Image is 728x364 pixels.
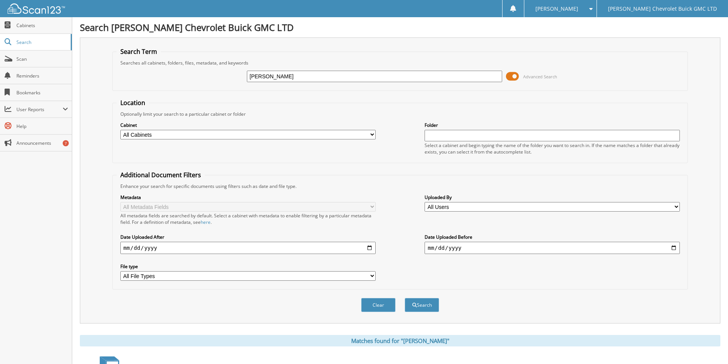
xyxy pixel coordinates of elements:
span: Reminders [16,73,68,79]
input: start [120,242,376,254]
label: Cabinet [120,122,376,128]
span: Search [16,39,67,45]
legend: Additional Document Filters [117,171,205,179]
div: Enhance your search for specific documents using filters such as date and file type. [117,183,684,189]
label: Metadata [120,194,376,201]
label: File type [120,263,376,270]
span: [PERSON_NAME] Chevrolet Buick GMC LTD [608,6,717,11]
legend: Search Term [117,47,161,56]
div: 7 [63,140,69,146]
h1: Search [PERSON_NAME] Chevrolet Buick GMC LTD [80,21,720,34]
span: Advanced Search [523,74,557,79]
div: Optionally limit your search to a particular cabinet or folder [117,111,684,117]
div: All metadata fields are searched by default. Select a cabinet with metadata to enable filtering b... [120,212,376,225]
label: Uploaded By [425,194,680,201]
span: [PERSON_NAME] [535,6,578,11]
div: Select a cabinet and begin typing the name of the folder you want to search in. If the name match... [425,142,680,155]
legend: Location [117,99,149,107]
img: scan123-logo-white.svg [8,3,65,14]
span: Help [16,123,68,129]
button: Search [405,298,439,312]
span: Cabinets [16,22,68,29]
div: Searches all cabinets, folders, files, metadata, and keywords [117,60,684,66]
label: Date Uploaded Before [425,234,680,240]
span: User Reports [16,106,63,113]
a: here [201,219,211,225]
span: Bookmarks [16,89,68,96]
span: Announcements [16,140,68,146]
div: Matches found for "[PERSON_NAME]" [80,335,720,346]
label: Folder [425,122,680,128]
input: end [425,242,680,254]
label: Date Uploaded After [120,234,376,240]
span: Scan [16,56,68,62]
button: Clear [361,298,396,312]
